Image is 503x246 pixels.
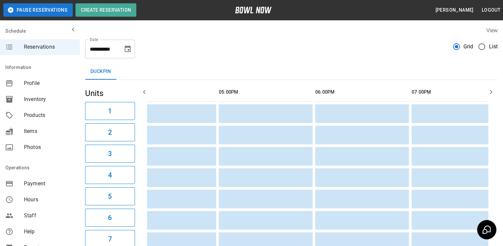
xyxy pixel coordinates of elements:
span: Inventory [24,95,74,103]
h6: 7 [108,234,112,244]
button: 2 [85,123,135,141]
button: Pause Reservations [3,3,73,17]
span: Items [24,127,74,135]
span: Staff [24,212,74,220]
span: Photos [24,143,74,151]
span: Profile [24,79,74,87]
span: Reservations [24,43,74,51]
button: 6 [85,209,135,227]
button: 3 [85,145,135,163]
button: [PERSON_NAME] [433,4,476,16]
button: Duckpin [85,64,116,80]
button: 4 [85,166,135,184]
h6: 6 [108,212,112,223]
h6: 3 [108,148,112,159]
span: Payment [24,180,74,188]
h6: 4 [108,170,112,180]
button: Choose date, selected date is Oct 2, 2025 [121,42,134,56]
button: Create Reservation [75,3,136,17]
span: Products [24,111,74,119]
button: 5 [85,187,135,205]
h6: 1 [108,106,112,116]
button: Logout [479,4,503,16]
h5: Units [85,88,135,99]
h6: 5 [108,191,112,202]
span: List [489,43,498,51]
button: 1 [85,102,135,120]
div: inventory tabs [85,64,498,80]
label: View [486,27,498,34]
h6: 2 [108,127,112,138]
span: Help [24,228,74,236]
span: Grid [463,43,473,51]
img: logo [235,7,272,13]
span: Hours [24,196,74,204]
